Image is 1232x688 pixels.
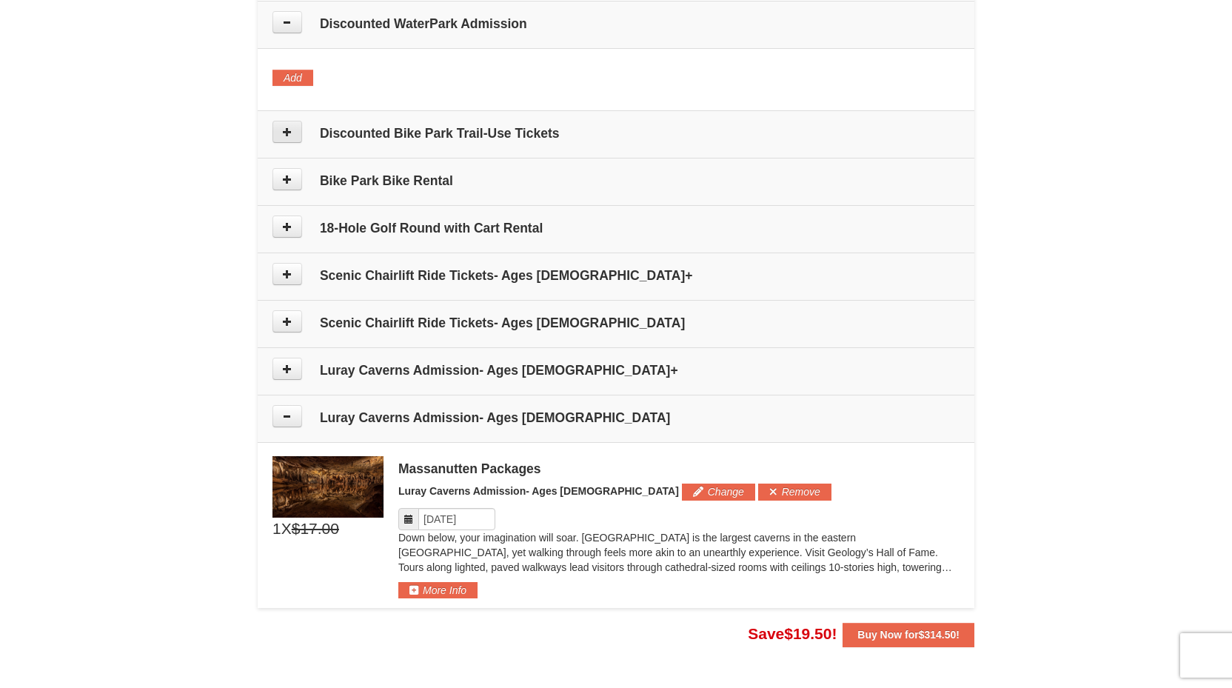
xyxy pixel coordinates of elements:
span: $19.50 [784,625,831,642]
h4: Luray Caverns Admission- Ages [DEMOGRAPHIC_DATA]+ [272,363,960,378]
p: Down below, your imagination will soar. [GEOGRAPHIC_DATA] is the largest caverns in the eastern [... [398,530,960,575]
span: X [281,518,292,540]
button: More Info [398,582,478,598]
button: Buy Now for$314.50! [843,623,974,647]
h4: Scenic Chairlift Ride Tickets- Ages [DEMOGRAPHIC_DATA] [272,315,960,330]
span: Save ! [748,625,837,642]
span: 1 [272,518,281,540]
h4: Scenic Chairlift Ride Tickets- Ages [DEMOGRAPHIC_DATA]+ [272,268,960,283]
h4: Discounted Bike Park Trail-Use Tickets [272,126,960,141]
button: Remove [758,484,831,500]
span: $314.50 [919,629,957,641]
h4: Discounted WaterPark Admission [272,16,960,31]
h4: 18-Hole Golf Round with Cart Rental [272,221,960,236]
button: Change [682,484,755,500]
h4: Luray Caverns Admission- Ages [DEMOGRAPHIC_DATA] [272,410,960,425]
span: Luray Caverns Admission- Ages [DEMOGRAPHIC_DATA] [398,485,679,497]
strong: Buy Now for ! [857,629,960,641]
img: 6619879-49-cfcc8d86.jpg [272,456,384,517]
button: Add [272,70,313,86]
span: $17.00 [292,518,339,540]
div: Massanutten Packages [398,461,960,476]
h4: Bike Park Bike Rental [272,173,960,188]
